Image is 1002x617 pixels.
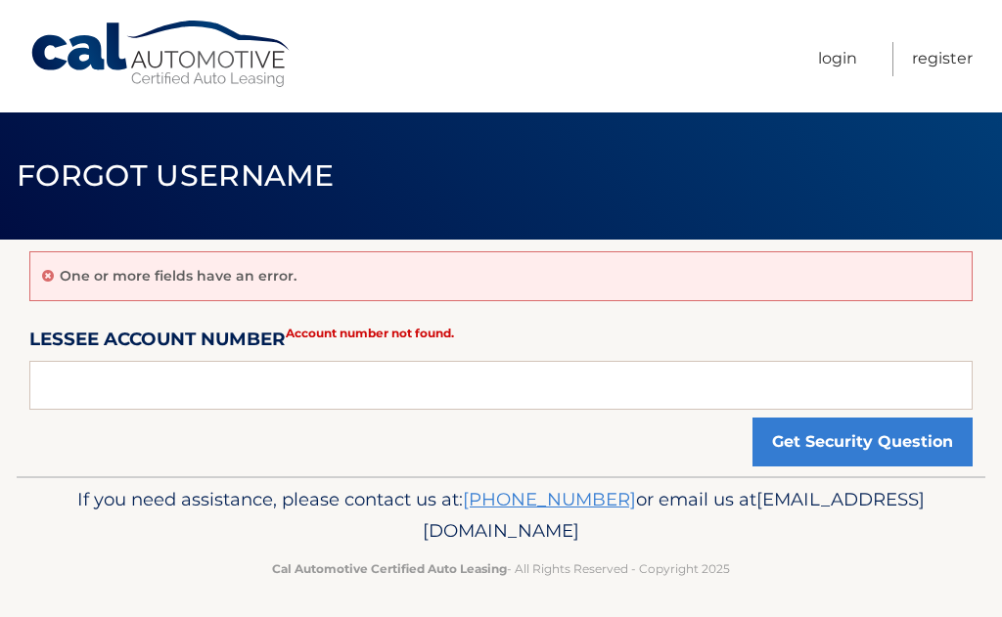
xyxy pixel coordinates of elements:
[46,558,956,579] p: - All Rights Reserved - Copyright 2025
[60,267,296,285] p: One or more fields have an error.
[286,326,454,340] strong: Account number not found.
[818,42,857,76] a: Login
[272,561,507,576] strong: Cal Automotive Certified Auto Leasing
[463,488,636,510] a: [PHONE_NUMBER]
[29,325,286,361] label: Lessee Account Number
[29,20,294,89] a: Cal Automotive
[17,157,335,194] span: Forgot Username
[752,418,973,466] button: Get Security Question
[912,42,973,76] a: Register
[46,484,956,547] p: If you need assistance, please contact us at: or email us at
